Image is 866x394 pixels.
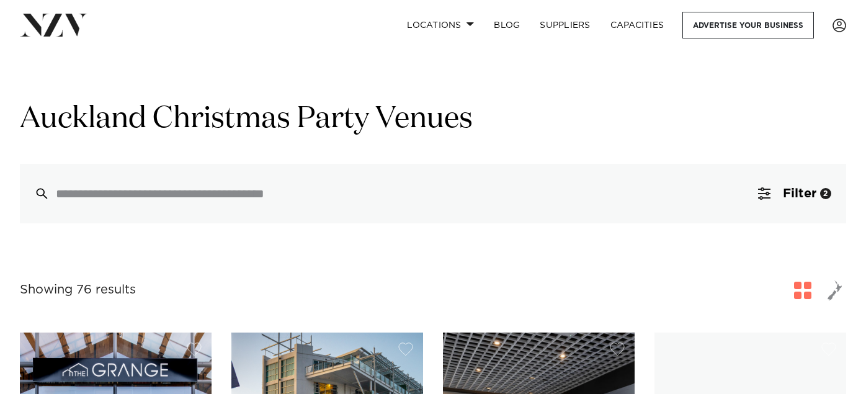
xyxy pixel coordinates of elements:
div: 2 [820,188,831,199]
a: Locations [397,12,484,38]
div: Showing 76 results [20,280,136,300]
a: Advertise your business [682,12,814,38]
a: BLOG [484,12,530,38]
img: nzv-logo.png [20,14,87,36]
a: Capacities [600,12,674,38]
a: SUPPLIERS [530,12,600,38]
h1: Auckland Christmas Party Venues [20,100,846,139]
span: Filter [783,187,816,200]
button: Filter2 [743,164,846,223]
